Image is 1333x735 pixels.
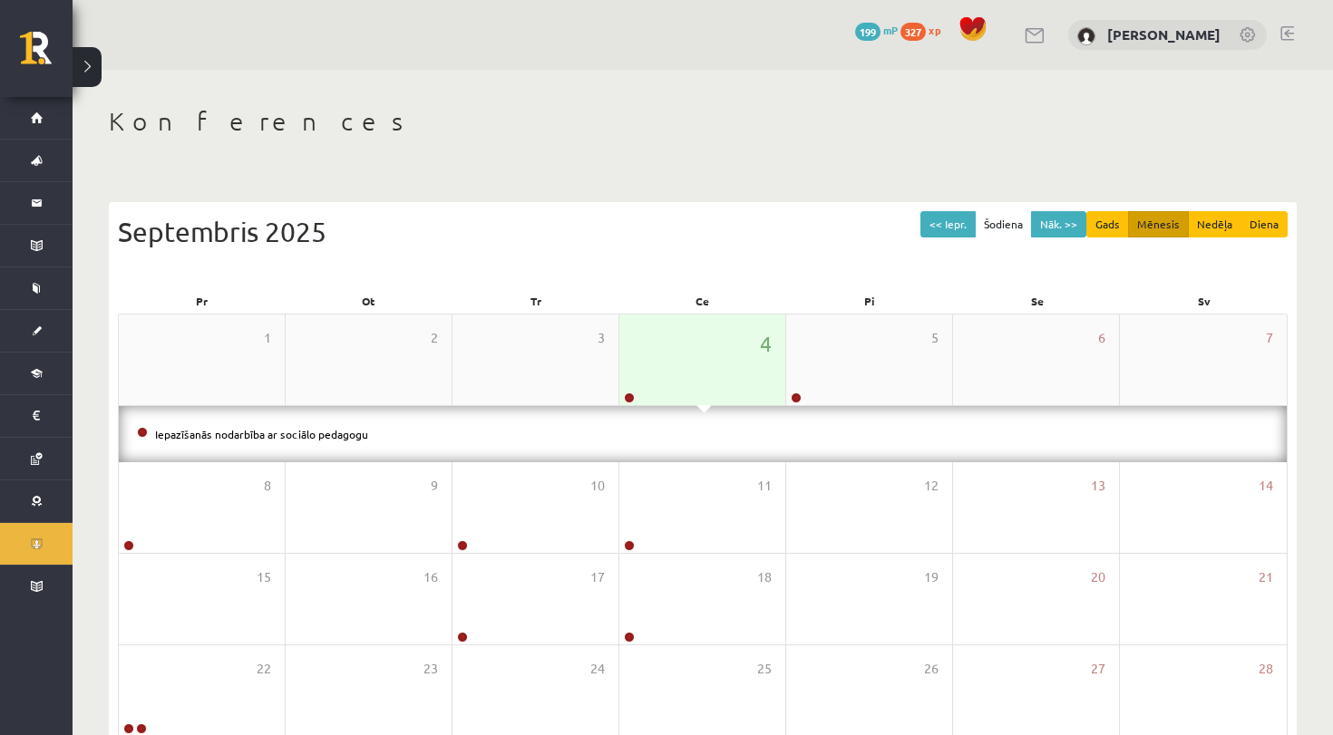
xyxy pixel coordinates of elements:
[598,328,605,348] span: 3
[118,211,1288,252] div: Septembris 2025
[257,659,271,679] span: 22
[452,288,619,314] div: Tr
[155,427,368,441] a: Iepazīšanās nodarbība ar sociālo pedagogu
[423,567,438,587] span: 16
[109,106,1297,137] h1: Konferences
[786,288,953,314] div: Pi
[1241,211,1288,237] button: Diena
[975,211,1032,237] button: Šodiena
[1031,211,1086,237] button: Nāk. >>
[423,659,438,679] span: 23
[1259,476,1273,496] span: 14
[931,328,939,348] span: 5
[285,288,452,314] div: Ot
[924,567,939,587] span: 19
[1086,211,1129,237] button: Gads
[1091,476,1105,496] span: 13
[118,288,285,314] div: Pr
[924,659,939,679] span: 26
[855,23,898,37] a: 199 mP
[929,23,940,37] span: xp
[264,476,271,496] span: 8
[757,476,772,496] span: 11
[264,328,271,348] span: 1
[855,23,881,41] span: 199
[900,23,949,37] a: 327 xp
[431,328,438,348] span: 2
[757,567,772,587] span: 18
[953,288,1120,314] div: Se
[590,476,605,496] span: 10
[619,288,786,314] div: Ce
[431,476,438,496] span: 9
[883,23,898,37] span: mP
[20,32,73,77] a: Rīgas 1. Tālmācības vidusskola
[1091,659,1105,679] span: 27
[257,567,271,587] span: 15
[1098,328,1105,348] span: 6
[924,476,939,496] span: 12
[757,659,772,679] span: 25
[1077,27,1095,45] img: Valts Skujiņš
[590,659,605,679] span: 24
[1259,659,1273,679] span: 28
[1121,288,1288,314] div: Sv
[1107,25,1221,44] a: [PERSON_NAME]
[1259,567,1273,587] span: 21
[1128,211,1189,237] button: Mēnesis
[1266,328,1273,348] span: 7
[1188,211,1241,237] button: Nedēļa
[920,211,976,237] button: << Iepr.
[900,23,926,41] span: 327
[1091,567,1105,587] span: 20
[760,328,772,359] span: 4
[590,567,605,587] span: 17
